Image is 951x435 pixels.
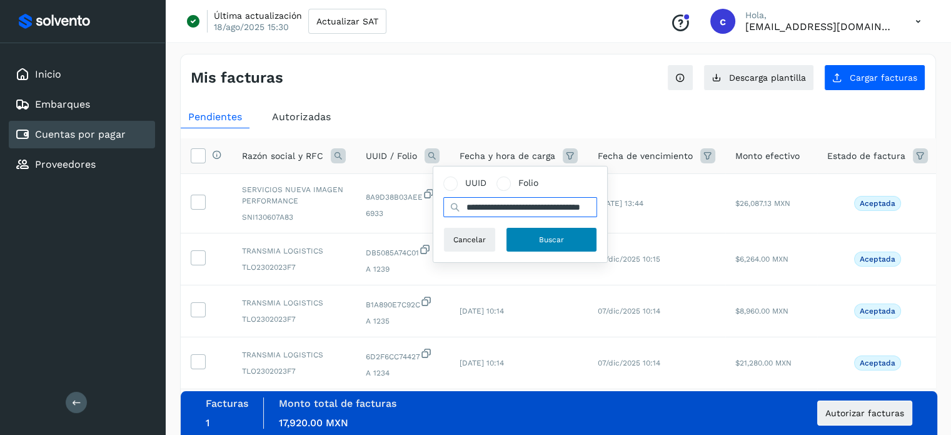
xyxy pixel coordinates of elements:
[242,366,346,377] span: TLO2302023F7
[366,264,440,275] span: A 1239
[598,307,660,315] span: 07/dic/2025 10:14
[366,367,440,379] span: A 1234
[817,401,912,426] button: Autorizar facturas
[366,188,440,203] span: 8A9D38B03AEE
[35,68,61,80] a: Inicio
[860,255,895,264] p: Aceptada
[242,150,323,163] span: Razón social y RFC
[824,64,925,91] button: Cargar facturas
[366,243,440,258] span: DB5085A74C01
[366,295,440,310] span: B1A890E7C92C
[279,417,348,429] span: 17,920.00 MXN
[735,150,800,163] span: Monto efectivo
[188,111,242,123] span: Pendientes
[242,212,346,223] span: SNI130607A83
[308,9,386,34] button: Actualizar SAT
[9,61,155,88] div: Inicio
[366,347,440,362] span: 6D2F6CC74427
[272,111,331,123] span: Autorizadas
[735,199,790,208] span: $26,087.13 MXN
[598,359,660,367] span: 07/dic/2025 10:14
[9,121,155,148] div: Cuentas por pagar
[316,17,378,26] span: Actualizar SAT
[279,397,396,409] label: Monto total de facturas
[242,184,346,207] span: SERVICIOS NUEVA IMAGEN PERFORMANCE
[735,359,792,367] span: $21,280.00 MXN
[460,359,504,367] span: [DATE] 10:14
[35,98,90,110] a: Embarques
[214,10,302,21] p: Última actualización
[242,245,346,257] span: TRANSMIA LOGISTICS
[850,73,917,82] span: Cargar facturas
[242,297,346,309] span: TRANSMIA LOGISTICS
[9,91,155,118] div: Embarques
[214,21,289,33] p: 18/ago/2025 15:30
[703,64,814,91] button: Descarga plantilla
[827,150,905,163] span: Estado de factura
[860,199,895,208] p: Aceptada
[366,208,440,219] span: 6933
[460,150,555,163] span: Fecha y hora de carga
[735,307,788,315] span: $8,960.00 MXN
[598,255,660,264] span: 07/dic/2025 10:15
[735,255,788,264] span: $6,264.00 MXN
[366,315,440,327] span: A 1235
[745,10,895,21] p: Hola,
[35,128,126,140] a: Cuentas por pagar
[206,397,248,409] label: Facturas
[242,262,346,273] span: TLO2302023F7
[35,158,96,170] a: Proveedores
[745,21,895,33] p: cxp1@53cargo.com
[460,307,504,315] span: [DATE] 10:14
[242,349,346,361] span: TRANSMIA LOGISTICS
[242,314,346,325] span: TLO2302023F7
[825,409,904,417] span: Autorizar facturas
[206,417,209,429] span: 1
[860,307,895,315] p: Aceptada
[191,69,283,87] h4: Mis facturas
[729,73,806,82] span: Descarga plantilla
[598,150,693,163] span: Fecha de vencimiento
[860,359,895,367] p: Aceptada
[9,151,155,178] div: Proveedores
[598,199,643,208] span: [DATE] 13:44
[366,150,417,163] span: UUID / Folio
